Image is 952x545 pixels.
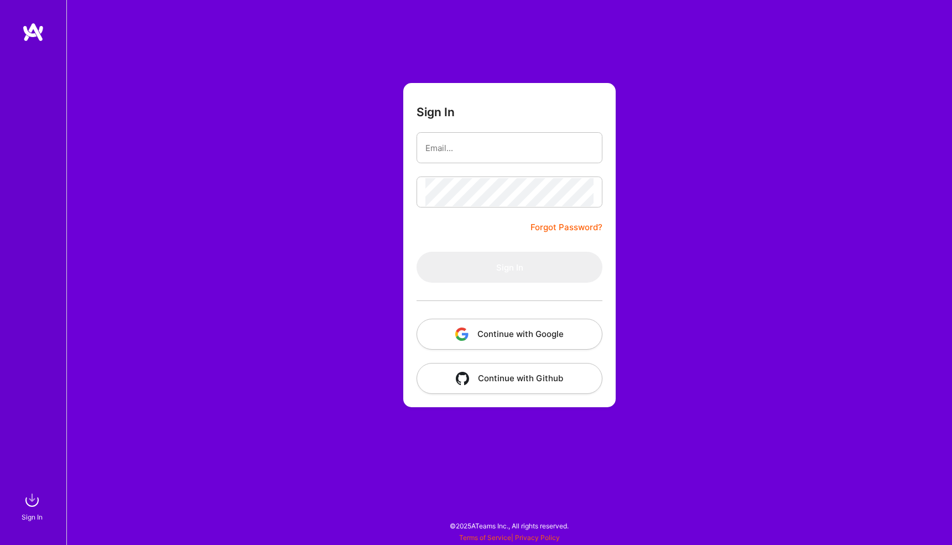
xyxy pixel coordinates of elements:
[66,512,952,539] div: © 2025 ATeams Inc., All rights reserved.
[515,533,560,542] a: Privacy Policy
[23,489,43,523] a: sign inSign In
[459,533,511,542] a: Terms of Service
[459,533,560,542] span: |
[456,372,469,385] img: icon
[417,319,602,350] button: Continue with Google
[425,134,594,162] input: Email...
[417,252,602,283] button: Sign In
[22,511,43,523] div: Sign In
[22,22,44,42] img: logo
[417,105,455,119] h3: Sign In
[530,221,602,234] a: Forgot Password?
[455,328,469,341] img: icon
[21,489,43,511] img: sign in
[417,363,602,394] button: Continue with Github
